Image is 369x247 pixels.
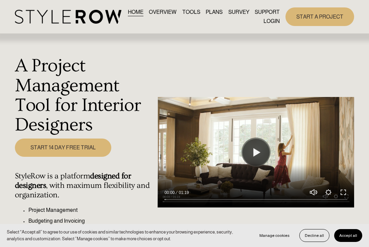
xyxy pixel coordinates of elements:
[254,229,295,242] button: Manage cookies
[228,7,249,17] a: SURVEY
[15,10,121,24] img: StyleRow
[285,7,354,26] a: START A PROJECT
[255,8,280,16] span: SUPPORT
[182,7,200,17] a: TOOLS
[259,233,290,238] span: Manage cookies
[149,7,177,17] a: OVERVIEW
[28,217,154,225] p: Budgeting and Invoicing
[334,229,362,242] button: Accept all
[28,206,154,214] p: Project Management
[243,139,270,166] button: Play
[206,7,223,17] a: PLANS
[305,233,324,238] span: Decline all
[128,7,143,17] a: HOME
[255,7,280,17] a: folder dropdown
[15,139,111,157] a: START 14 DAY FREE TRIAL
[164,189,176,196] div: Current time
[339,233,357,238] span: Accept all
[263,17,280,26] a: LOGIN
[15,171,154,200] h4: StyleRow is a platform , with maximum flexibility and organization.
[299,229,329,242] button: Decline all
[15,56,154,135] h1: A Project Management Tool for Interior Designers
[7,229,248,242] p: Select “Accept all” to agree to our use of cookies and similar technologies to enhance your brows...
[176,189,190,196] div: Duration
[15,171,133,190] strong: designed for designers
[164,197,347,202] input: Seek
